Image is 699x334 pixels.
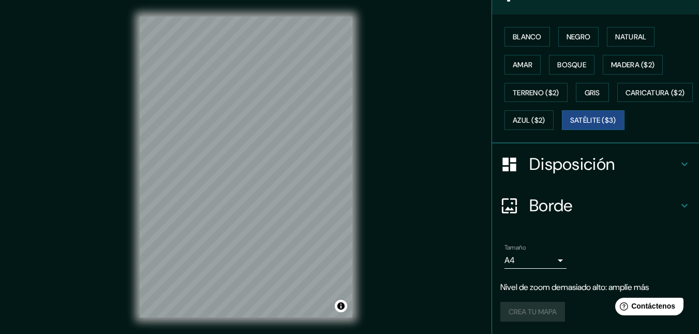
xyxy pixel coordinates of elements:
[576,83,609,103] button: Gris
[335,300,347,312] button: Activar o desactivar atribución
[617,83,693,103] button: Caricatura ($2)
[607,27,655,47] button: Natural
[504,243,526,252] font: Tamaño
[513,116,545,125] font: Azul ($2)
[513,32,542,41] font: Blanco
[557,60,586,69] font: Bosque
[585,88,600,97] font: Gris
[607,294,688,323] iframe: Lanzador de widgets de ayuda
[570,116,616,125] font: Satélite ($3)
[504,83,568,103] button: Terreno ($2)
[500,282,649,293] font: Nivel de zoom demasiado alto: amplíe más
[562,110,624,130] button: Satélite ($3)
[504,110,554,130] button: Azul ($2)
[567,32,591,41] font: Negro
[558,27,599,47] button: Negro
[549,55,594,75] button: Bosque
[513,88,559,97] font: Terreno ($2)
[615,32,646,41] font: Natural
[529,153,615,175] font: Disposición
[603,55,663,75] button: Madera ($2)
[504,252,567,269] div: A4
[626,88,685,97] font: Caricatura ($2)
[504,27,550,47] button: Blanco
[513,60,532,69] font: Amar
[140,17,352,317] canvas: Mapa
[504,255,515,266] font: A4
[529,195,573,216] font: Borde
[504,55,541,75] button: Amar
[492,185,699,226] div: Borde
[611,60,655,69] font: Madera ($2)
[492,143,699,185] div: Disposición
